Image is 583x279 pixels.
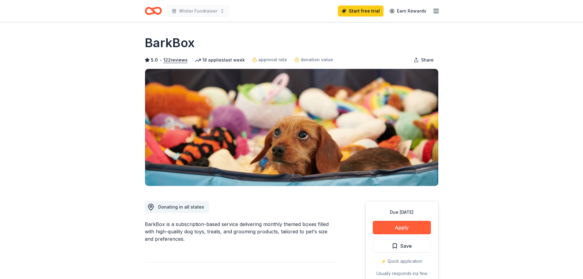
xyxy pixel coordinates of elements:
[145,221,336,243] div: BarkBox is a subscription-based service delivering monthly themed boxes filled with high-quality ...
[258,56,287,63] span: approval rate
[409,54,439,66] button: Share
[252,56,287,63] a: approval rate
[294,56,333,63] a: donation value
[421,56,434,64] span: Share
[338,6,383,17] a: Start free trial
[167,5,230,17] button: Winter Fundraiser
[145,4,162,18] a: Home
[373,258,431,265] div: ⚡️ Quick application
[145,34,195,51] h1: BarkBox
[163,56,188,64] button: 122reviews
[373,209,431,216] div: Due [DATE]
[301,56,333,63] span: donation value
[179,7,217,15] span: Winter Fundraiser
[158,204,204,209] span: Donating in all states
[145,69,438,186] img: Image for BarkBox
[159,58,162,62] span: •
[386,6,430,17] a: Earn Rewards
[195,56,245,64] div: 18 applies last week
[400,242,412,250] span: Save
[373,239,431,253] button: Save
[151,56,158,64] span: 5.0
[373,221,431,234] button: Apply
